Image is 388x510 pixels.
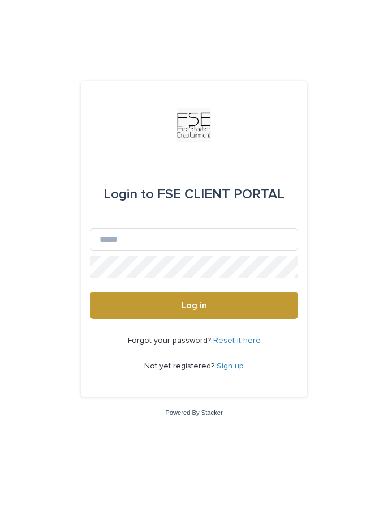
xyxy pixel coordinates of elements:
[90,292,298,319] button: Log in
[104,178,284,210] div: FSE CLIENT PORTAL
[144,362,217,370] span: Not yet registered?
[182,301,207,310] span: Log in
[217,362,244,370] a: Sign up
[104,188,154,201] span: Login to
[213,337,261,345] a: Reset it here
[165,409,222,416] a: Powered By Stacker
[177,108,211,142] img: Km9EesSdRbS9ajqhBzyo
[128,337,213,345] span: Forgot your password?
